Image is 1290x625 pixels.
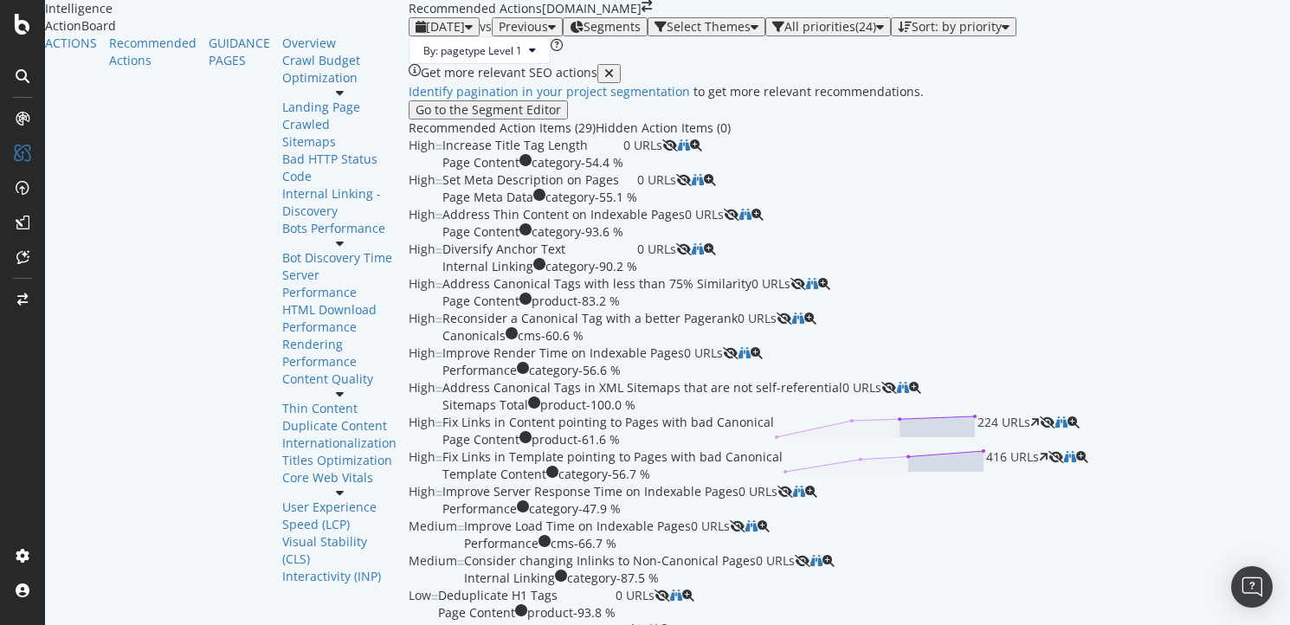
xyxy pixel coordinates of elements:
div: Improve Render Time on Indexable Pages [442,345,684,362]
div: Fix Links in Content pointing to Pages with bad Canonical [442,414,774,431]
a: Recommended Actions [109,35,197,69]
div: Address Canonical Tags with less than 75% Similarity [442,275,751,293]
img: Equal [435,179,442,184]
img: Equal [457,525,464,531]
div: category - 47.9 % [529,500,621,518]
div: eye-slash [724,209,739,221]
span: 0 URLs [842,379,881,414]
div: magnifying-glass-plus [909,382,921,394]
div: Bot Discovery Time [282,249,397,267]
div: magnifying-glass-plus [682,590,694,602]
div: eye-slash [1048,451,1064,463]
span: 0 URLs [756,552,795,587]
div: ( 24 ) [855,20,876,34]
span: 2025 Aug. 9th [426,18,465,35]
a: Bots Performance [282,220,397,237]
div: Internal Linking [464,570,555,587]
a: ACTIONS [45,35,97,52]
span: Previous [499,18,548,35]
div: Hidden Action Items (0) [596,119,731,137]
span: High [409,414,435,430]
div: Internal Linking - Discovery [282,185,397,220]
div: Thin Content [282,400,397,417]
div: eye-slash [723,347,739,359]
div: magnifying-glass-plus [805,486,817,498]
a: Server Performance [282,267,397,301]
img: Equal [435,283,442,288]
div: product - 83.2 % [532,293,620,310]
div: magnifying-glass-plus [751,209,764,221]
span: High [409,483,435,499]
div: category - 55.1 % [545,189,637,206]
a: User Experience [282,499,397,516]
span: 0 URLs [691,518,730,552]
div: Deduplicate H1 Tags [438,587,558,604]
a: binoculars [670,587,682,603]
div: Canonicals [442,327,506,345]
div: All priorities [784,20,855,34]
div: Address Thin Content on Indexable Pages [442,206,685,223]
span: 0 URLs [637,241,676,275]
div: eye-slash [655,590,670,602]
span: Medium [409,552,457,569]
div: ActionBoard [45,17,409,35]
div: cms - 66.7 % [551,535,616,552]
span: High [409,310,435,326]
a: binoculars [806,275,818,292]
div: eye-slash [676,243,692,255]
a: binoculars [739,345,751,361]
a: Titles Optimization [282,452,397,469]
div: Rendering Performance [282,336,397,370]
div: Address Canonical Tags in XML Sitemaps that are not self-referential [442,379,842,396]
div: eye-slash [795,555,810,567]
div: magnifying-glass-plus [704,174,716,186]
img: Equal [435,248,442,254]
div: Fix Links in Template pointing to Pages with bad Canonical [442,448,783,466]
img: Equal [435,491,442,496]
div: magnifying-glass-plus [804,312,816,325]
div: Reconsider a Canonical Tag with a better Pagerank [442,310,738,327]
div: magnifying-glass-plus [822,555,835,567]
span: High [409,241,435,257]
div: Select Themes [667,20,751,34]
div: Core Web Vitals [282,469,397,486]
a: Crawl Budget Optimization [282,52,397,87]
span: High [409,137,435,153]
img: Equal [435,456,442,461]
img: Equal [435,352,442,358]
div: magnifying-glass-plus [690,139,702,151]
div: product - 93.8 % [527,604,616,622]
div: magnifying-glass-plus [818,278,830,290]
div: Page Content [442,293,519,310]
img: Equal [435,214,442,219]
a: Bad HTTP Status Code [282,151,397,185]
div: Improve Server Response Time on Indexable Pages [442,483,739,500]
span: 0 URLs [637,171,676,206]
span: 0 URLs [738,310,777,345]
button: Previous [492,17,563,36]
div: binoculars [739,347,751,359]
a: Speed (LCP) [282,516,397,533]
span: By: pagetype Level 1 [423,43,522,58]
button: By: pagetype Level 1 [409,36,551,64]
div: category - 56.6 % [529,362,621,379]
div: Sitemaps Total [442,396,528,414]
div: eye-slash [730,520,745,532]
div: Page Content [438,604,515,622]
div: binoculars [897,382,909,394]
img: Equal [435,145,442,150]
a: Duplicate Content [282,417,397,435]
a: binoculars [897,379,909,396]
div: binoculars [739,209,751,221]
a: binoculars [1064,448,1076,465]
a: Overview [282,35,397,52]
span: 0 URLs [684,345,723,379]
div: eye-slash [1040,416,1055,428]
